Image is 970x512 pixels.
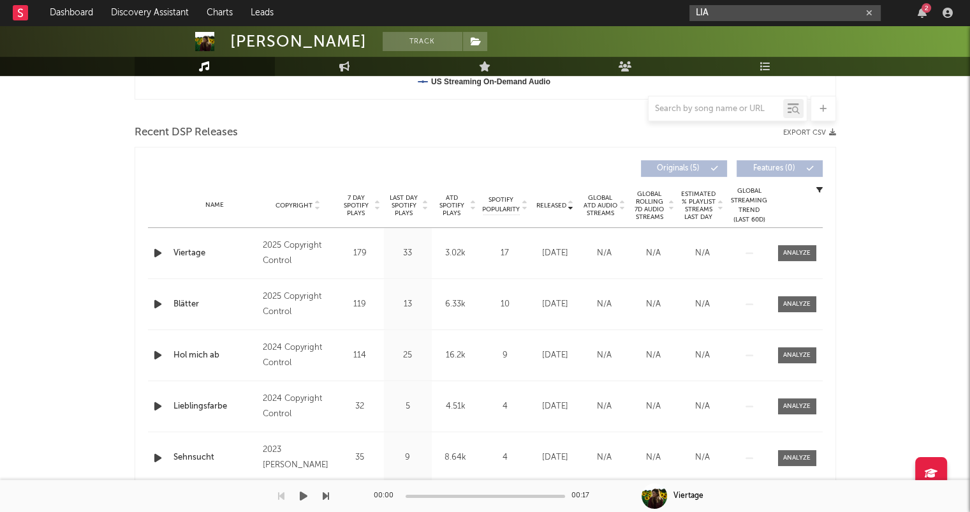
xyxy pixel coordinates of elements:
div: N/A [583,349,626,362]
div: N/A [681,451,724,464]
div: 5 [387,400,429,413]
div: [DATE] [534,349,577,362]
div: 9 [387,451,429,464]
div: N/A [632,298,675,311]
div: N/A [632,349,675,362]
div: 2025 Copyright Control [263,289,332,320]
div: N/A [583,451,626,464]
div: 00:00 [374,488,399,504]
span: ATD Spotify Plays [435,194,469,217]
div: 4 [483,400,527,413]
div: 119 [339,298,381,311]
a: Hol mich ab [173,349,257,362]
div: 3.02k [435,247,476,260]
div: 13 [387,298,429,311]
button: 2 [918,8,927,18]
div: N/A [632,451,675,464]
div: Global Streaming Trend (Last 60D) [730,186,768,225]
div: [DATE] [534,400,577,413]
div: N/A [632,400,675,413]
div: 6.33k [435,298,476,311]
div: [PERSON_NAME] [230,32,367,51]
span: 7 Day Spotify Plays [339,194,373,217]
button: Originals(5) [641,160,727,177]
div: 00:17 [571,488,597,504]
div: N/A [681,349,724,362]
button: Export CSV [783,129,836,137]
div: [DATE] [534,451,577,464]
div: [DATE] [534,247,577,260]
button: Features(0) [737,160,823,177]
input: Search by song name or URL [649,104,783,114]
button: Track [383,32,462,51]
span: Last Day Spotify Plays [387,194,421,217]
div: 2023 [PERSON_NAME] [263,442,332,473]
div: N/A [583,298,626,311]
div: N/A [583,247,626,260]
div: 35 [339,451,381,464]
a: Viertage [173,247,257,260]
a: Blätter [173,298,257,311]
span: Recent DSP Releases [135,125,238,140]
input: Search for artists [689,5,881,21]
a: Lieblingsfarbe [173,400,257,413]
div: 2024 Copyright Control [263,391,332,422]
div: 33 [387,247,429,260]
div: 4.51k [435,400,476,413]
div: 114 [339,349,381,362]
span: Released [536,202,566,209]
div: N/A [681,400,724,413]
span: Estimated % Playlist Streams Last Day [681,190,716,221]
div: 179 [339,247,381,260]
text: US Streaming On-Demand Audio [431,77,550,86]
span: Global Rolling 7D Audio Streams [632,190,667,221]
div: 8.64k [435,451,476,464]
span: Global ATD Audio Streams [583,194,618,217]
div: 9 [483,349,527,362]
div: N/A [681,298,724,311]
div: 10 [483,298,527,311]
div: 2025 Copyright Control [263,238,332,269]
div: N/A [583,400,626,413]
div: N/A [681,247,724,260]
div: N/A [632,247,675,260]
span: Copyright [276,202,312,209]
a: Sehnsucht [173,451,257,464]
div: 2 [922,3,931,13]
div: 16.2k [435,349,476,362]
span: Spotify Popularity [482,195,520,215]
span: Originals ( 5 ) [649,165,708,172]
div: Name [173,200,257,210]
div: 25 [387,349,429,362]
div: 17 [483,247,527,260]
div: [DATE] [534,298,577,311]
div: 32 [339,400,381,413]
div: 2024 Copyright Control [263,340,332,371]
div: 4 [483,451,527,464]
div: Viertage [673,490,703,502]
span: Features ( 0 ) [745,165,804,172]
